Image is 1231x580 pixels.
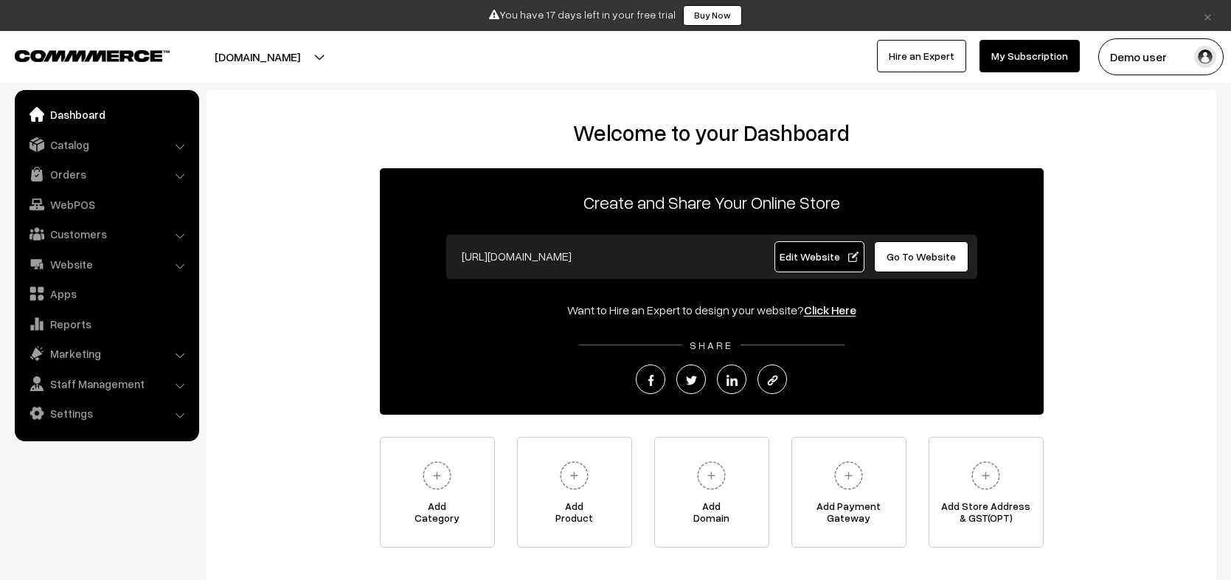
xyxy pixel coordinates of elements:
a: Hire an Expert [877,40,966,72]
a: × [1198,7,1218,24]
p: Create and Share Your Online Store [380,189,1044,215]
a: Staff Management [18,370,194,397]
span: Add Payment Gateway [792,500,906,530]
a: Apps [18,280,194,307]
a: Orders [18,161,194,187]
a: COMMMERCE [15,46,144,63]
span: Edit Website [780,250,859,263]
img: plus.svg [828,455,869,496]
a: Catalog [18,131,194,158]
img: plus.svg [554,455,594,496]
a: Go To Website [874,241,969,272]
a: AddProduct [517,437,632,548]
span: Add Store Address & GST(OPT) [929,500,1043,530]
h2: Welcome to your Dashboard [221,120,1201,146]
a: Customers [18,221,194,247]
img: user [1194,46,1216,68]
a: My Subscription [979,40,1080,72]
a: Add PaymentGateway [791,437,906,548]
span: Add Domain [655,500,769,530]
a: Click Here [804,303,856,317]
img: plus.svg [965,455,1006,496]
span: Add Product [518,500,631,530]
a: Buy Now [683,5,742,26]
a: Website [18,251,194,277]
img: plus.svg [691,455,732,496]
span: Go To Website [887,250,956,263]
span: Add Category [381,500,494,530]
a: Settings [18,400,194,427]
div: You have 17 days left in your free trial [5,5,1226,26]
a: Reports [18,311,194,337]
img: plus.svg [417,455,457,496]
span: SHARE [682,339,741,351]
a: Edit Website [774,241,864,272]
button: [DOMAIN_NAME] [163,38,352,75]
button: Demo user [1098,38,1224,75]
a: Add Store Address& GST(OPT) [929,437,1044,548]
a: Marketing [18,340,194,367]
a: AddDomain [654,437,769,548]
div: Want to Hire an Expert to design your website? [380,301,1044,319]
a: WebPOS [18,191,194,218]
img: COMMMERCE [15,50,170,61]
a: AddCategory [380,437,495,548]
a: Dashboard [18,101,194,128]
